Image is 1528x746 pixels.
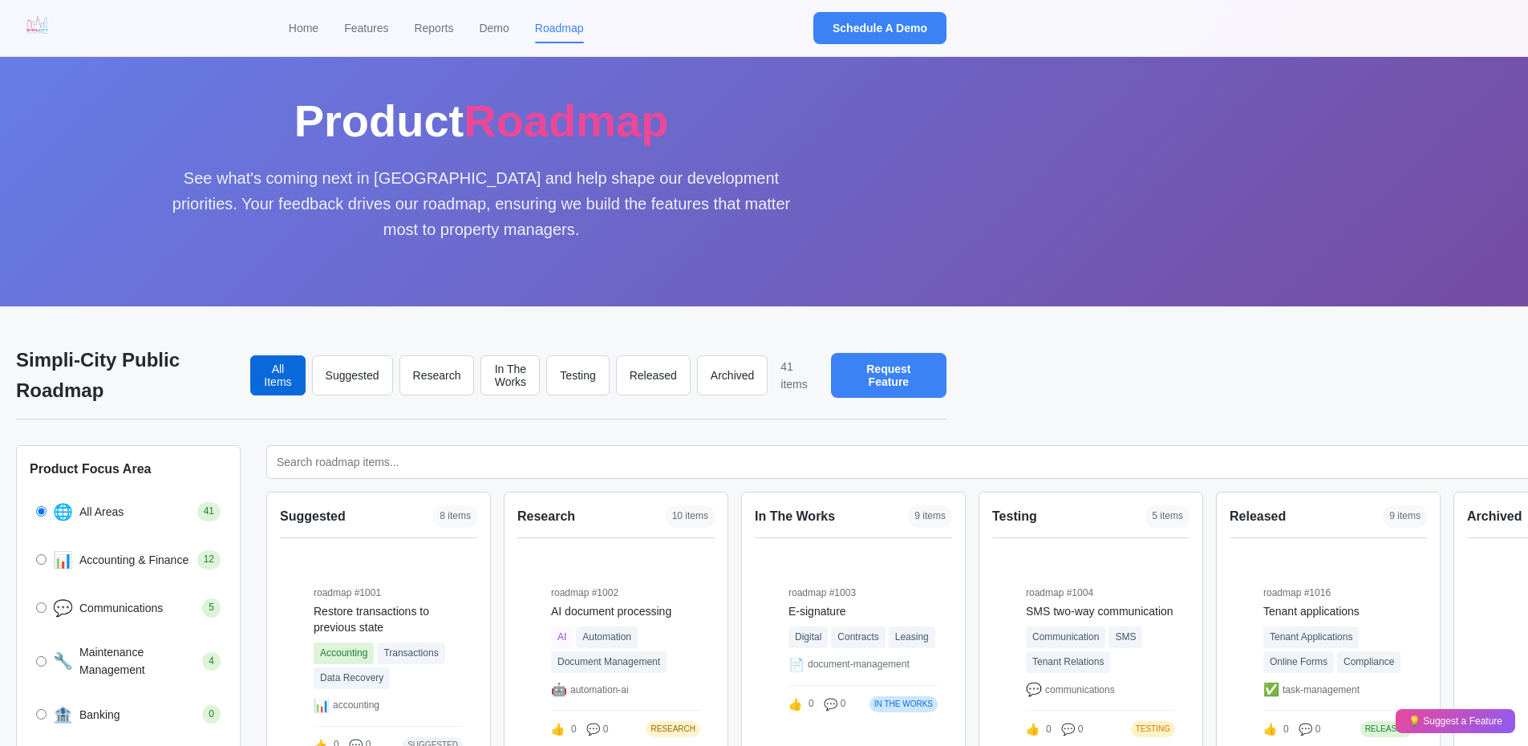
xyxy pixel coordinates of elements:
[1145,505,1190,527] span: 5 items
[551,651,667,673] span: Document Management
[992,506,1037,527] h3: Testing
[1263,626,1359,648] span: Tenant Applications
[280,506,346,527] h3: Suggested
[697,355,768,395] button: Archived
[314,586,463,601] div: roadmap #1001
[1263,586,1412,601] div: roadmap #1016
[53,595,73,621] span: 💬
[1026,679,1042,700] span: 💬
[1360,721,1412,737] div: Released
[813,12,946,44] button: Schedule A Demo
[831,626,885,648] span: Contracts
[433,505,477,527] span: 8 items
[480,355,540,395] button: In The Works
[1315,722,1321,737] span: 0
[53,702,73,728] span: 🏦
[551,679,567,700] span: 🤖
[464,95,668,146] span: Roadmap
[666,505,715,527] span: 10 items
[79,503,191,521] span: All Areas
[1263,679,1279,700] span: ✅
[1383,505,1427,527] span: 9 items
[344,19,388,37] a: Features
[1109,626,1142,648] span: SMS
[869,696,938,712] div: In The Works
[53,547,73,573] span: 📊
[808,657,910,672] span: document-management
[551,626,573,648] span: AI
[824,695,837,713] span: 💬
[479,19,509,37] a: Demo
[1337,651,1400,673] span: Compliance
[1263,604,1412,620] div: Tenant applications
[809,696,814,712] span: 0
[1078,722,1084,737] span: 0
[36,554,47,565] input: 📊 Accounting & Finance 12
[1230,506,1286,527] h3: Released
[314,604,463,635] div: Restore transactions to previous state
[517,506,575,527] h3: Research
[53,499,73,525] span: 🌐
[1283,722,1289,737] span: 0
[36,709,47,720] input: 🏦 Banking 0
[79,706,196,724] span: Banking
[202,705,221,724] span: 0
[788,655,805,675] span: 📄
[1026,586,1175,601] div: roadmap #1004
[1131,721,1175,737] div: Testing
[289,19,318,37] a: Home
[1046,722,1052,737] span: 0
[788,586,938,601] div: roadmap #1003
[1026,720,1040,738] span: 👍
[16,345,250,407] h2: Simpli-City Public Roadmap
[414,19,453,37] a: Reports
[160,165,802,242] p: See what's coming next in [GEOGRAPHIC_DATA] and help shape our development priorities. Your feedb...
[551,586,700,601] div: roadmap #1002
[202,598,221,617] span: 5
[1396,709,1515,733] button: 💡 Suggest a Feature
[314,667,390,689] span: Data Recovery
[1283,683,1360,698] span: task-management
[79,643,196,679] span: Maintenance Management
[616,355,691,395] button: Released
[1467,506,1522,527] h3: Archived
[831,353,946,398] button: Request Feature
[1299,720,1312,738] span: 💬
[586,720,600,738] span: 💬
[603,722,609,737] span: 0
[79,551,191,569] span: Accounting & Finance
[571,722,577,737] span: 0
[788,695,802,713] span: 👍
[160,96,802,146] h1: Product
[908,505,952,527] span: 9 items
[841,696,846,712] span: 0
[535,19,584,37] a: Roadmap
[377,643,444,664] span: Transactions
[314,643,374,664] span: Accounting
[1263,720,1277,738] span: 👍
[788,626,828,648] span: Digital
[36,602,47,613] input: 💬 Communications 5
[889,626,935,648] span: Leasing
[1263,651,1334,673] span: Online Forms
[1026,604,1175,620] div: SMS two-way communication
[314,695,330,716] span: 📊
[570,683,629,698] span: automation-ai
[30,459,227,480] h3: Product Focus Area
[1061,720,1075,738] span: 💬
[16,9,59,41] img: Simplicity Logo
[53,648,73,674] span: 🔧
[551,720,565,738] span: 👍
[755,506,835,527] h3: In The Works
[546,355,609,395] button: Testing
[1026,626,1105,648] span: Communication
[202,652,221,671] span: 4
[197,502,221,521] span: 41
[576,626,638,648] span: Automation
[399,355,475,395] button: Research
[197,550,221,569] span: 12
[646,721,700,737] div: Research
[788,604,938,620] div: E-signature
[551,604,700,620] div: AI document processing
